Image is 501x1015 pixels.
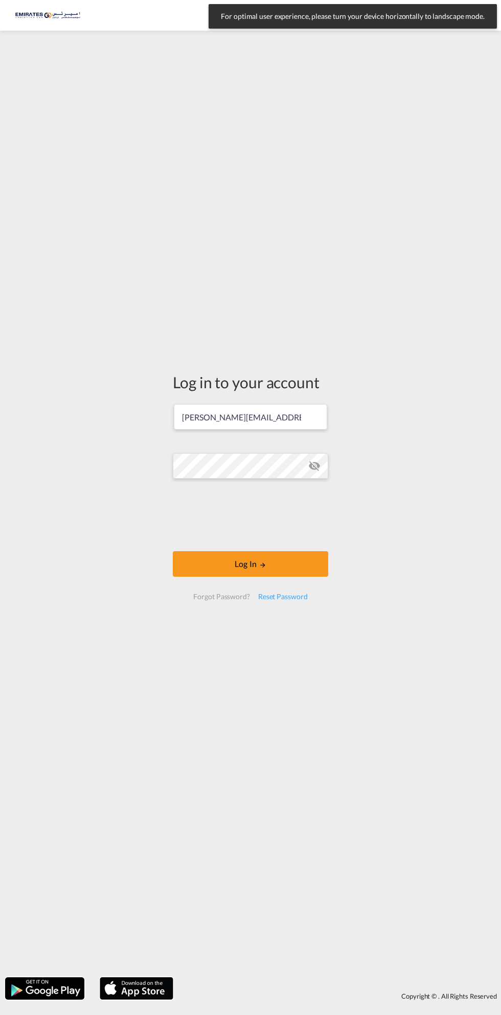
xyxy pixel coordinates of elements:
[99,976,174,1001] img: apple.png
[15,4,84,27] img: c67187802a5a11ec94275b5db69a26e6.png
[218,11,488,21] span: For optimal user experience, please turn your device horizontally to landscape mode.
[173,371,328,393] div: Log in to your account
[174,404,327,430] input: Enter email/phone number
[189,587,254,606] div: Forgot Password?
[173,551,328,577] button: LOGIN
[308,460,321,472] md-icon: icon-eye-off
[4,976,85,1001] img: google.png
[254,587,312,606] div: Reset Password
[173,501,328,541] iframe: reCAPTCHA
[178,987,501,1005] div: Copyright © . All Rights Reserved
